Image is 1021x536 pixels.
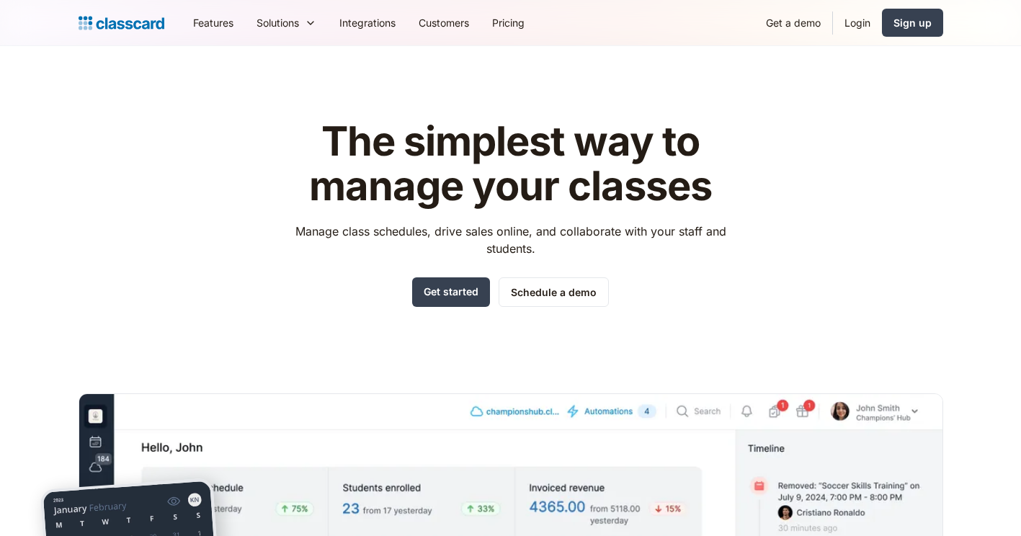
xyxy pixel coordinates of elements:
a: Get a demo [754,6,832,39]
p: Manage class schedules, drive sales online, and collaborate with your staff and students. [282,223,739,257]
a: Integrations [328,6,407,39]
a: Login [833,6,882,39]
a: Get started [412,277,490,307]
div: Solutions [257,15,299,30]
a: home [79,13,164,33]
a: Schedule a demo [499,277,609,307]
a: Sign up [882,9,943,37]
div: Solutions [245,6,328,39]
a: Features [182,6,245,39]
h1: The simplest way to manage your classes [282,120,739,208]
div: Sign up [893,15,932,30]
a: Customers [407,6,481,39]
a: Pricing [481,6,536,39]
